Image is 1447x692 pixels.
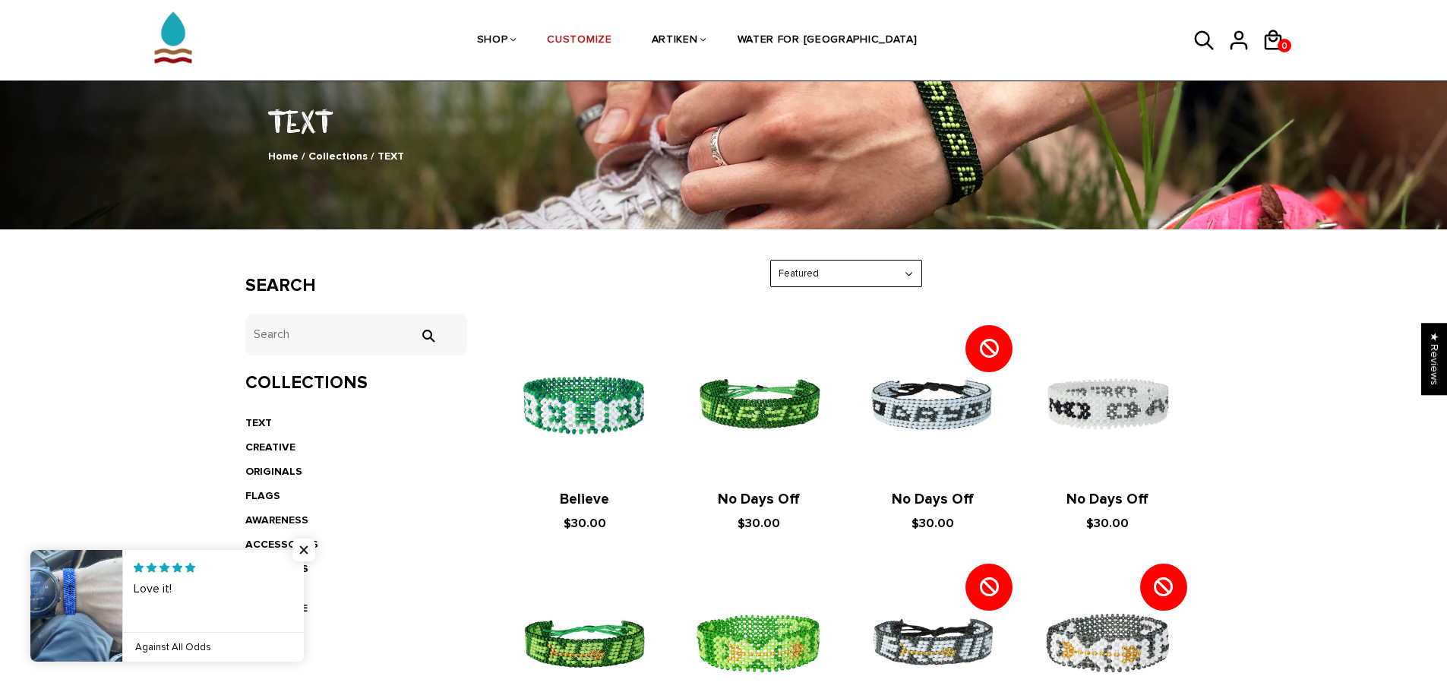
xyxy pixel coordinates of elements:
h3: Search [245,275,468,297]
input: Search [412,329,443,343]
span: $30.00 [738,516,780,531]
span: TEXT [378,150,404,163]
a: AWARENESS [245,513,308,526]
span: $30.00 [911,516,954,531]
input: Search [245,314,468,355]
a: No Days Off [1066,491,1148,508]
span: / [371,150,374,163]
a: ACCESSORIES [245,538,318,551]
div: Click to open Judge.me floating reviews tab [1421,323,1447,395]
span: 0 [1278,36,1291,55]
a: No Days Off [718,491,800,508]
a: TEXT [245,416,272,429]
a: Collections [308,150,368,163]
a: ARTIKEN [652,1,698,81]
span: $30.00 [1086,516,1129,531]
h3: Collections [245,372,468,394]
h1: TEXT [245,100,1202,141]
a: No Days Off [892,491,974,508]
a: WATER FOR [GEOGRAPHIC_DATA] [738,1,918,81]
a: FLAGS [245,489,280,502]
a: Home [268,150,299,163]
span: $30.00 [564,516,606,531]
a: Believe [560,491,609,508]
a: CUSTOMIZE [547,1,611,81]
span: / [302,150,305,163]
a: ORIGINALS [245,465,302,478]
a: CREATIVE [245,441,295,453]
a: 0 [1278,39,1291,52]
a: SHOP [477,1,508,81]
span: Close popup widget [292,539,315,561]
